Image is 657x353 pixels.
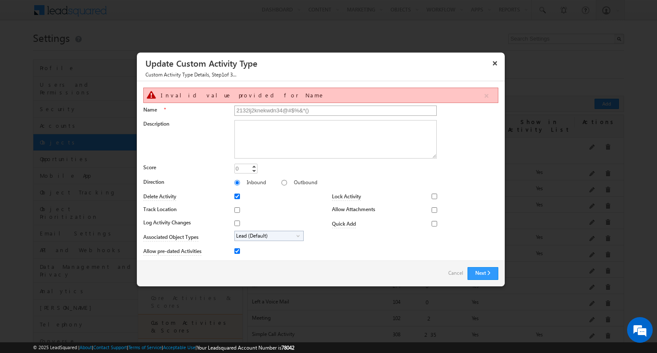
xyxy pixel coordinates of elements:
button: × [488,56,502,71]
a: Decrement [251,168,257,173]
a: Terms of Service [128,344,162,350]
span: Lead (Default) [235,231,296,241]
span: , Step of 3... [145,71,237,78]
label: Quick Add [332,220,356,228]
label: Lock Activity [332,193,361,201]
div: Minimize live chat window [140,4,161,25]
div: Invalid value provided for Name [161,91,483,99]
label: Allow Attachments [332,206,427,213]
a: Increment [251,164,257,168]
span: © 2025 LeadSquared | | | | | [33,344,294,352]
label: Outbound [294,179,317,185]
div: Lead (Default) [234,231,304,241]
a: Cancel [448,267,463,279]
label: Log Activity Changes [143,219,230,227]
label: Associated Object Types [143,233,198,241]
label: Track Location [143,206,230,213]
span: 1 [222,71,224,78]
div: Leave a message [44,45,144,56]
textarea: Type your message and click 'Submit' [11,79,156,256]
button: Next [468,267,498,280]
a: About [80,344,92,350]
div: 0 [234,164,240,174]
label: Delete Activity [143,193,176,201]
a: Contact Support [93,344,127,350]
label: Name [143,106,157,114]
span: Your Leadsquared Account Number is [197,344,294,351]
label: Direction [143,178,225,186]
label: Description [143,120,225,128]
em: Submit [125,263,155,275]
h3: Update Custom Activity Type [145,56,502,71]
label: Inbound [247,179,266,185]
label: Allow pre-dated Activities [143,247,201,256]
img: d_60004797649_company_0_60004797649 [15,45,36,56]
label: Score [143,164,225,171]
a: Acceptable Use [163,344,195,350]
span: Custom Activity Type Details [145,71,209,78]
span: select [296,234,303,238]
span: 78042 [281,344,294,351]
